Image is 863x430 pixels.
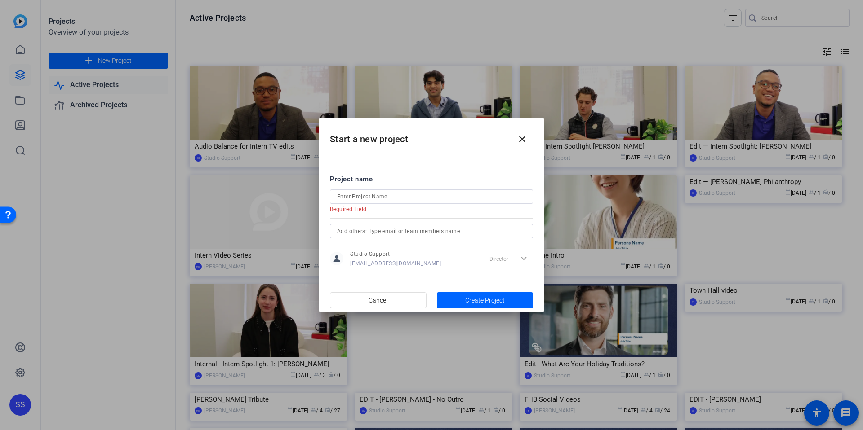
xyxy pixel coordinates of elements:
button: Create Project [437,292,534,308]
input: Enter Project Name [337,191,526,202]
span: Cancel [369,292,387,309]
mat-error: Required Field [330,204,526,213]
span: Create Project [465,296,505,305]
span: Studio Support [350,250,441,258]
h2: Start a new project [319,118,544,154]
button: Cancel [330,292,427,308]
span: [EMAIL_ADDRESS][DOMAIN_NAME] [350,260,441,267]
input: Add others: Type email or team members name [337,226,526,237]
mat-icon: close [517,134,528,145]
div: Project name [330,174,533,184]
mat-icon: person [330,252,343,265]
